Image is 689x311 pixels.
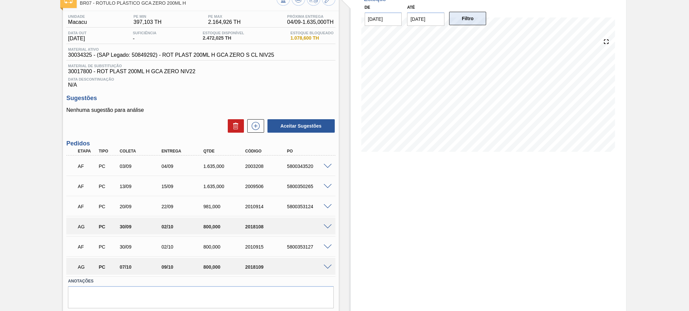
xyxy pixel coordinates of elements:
[118,184,165,189] div: 13/09/2025
[202,204,249,209] div: 981,000
[449,12,486,25] button: Filtro
[68,52,274,58] span: 30034325 - (SAP Legado: 50849292) - ROT PLAST 200ML H GCA ZERO S CL NIV25
[76,239,98,254] div: Aguardando Faturamento
[407,5,415,10] label: Até
[134,14,161,18] span: PE MIN
[68,69,333,75] span: 30017800 - ROT PLAST 200ML H GCA ZERO NIV22
[97,204,119,209] div: Pedido de Compra
[134,19,161,25] span: 397,103 TH
[160,184,207,189] div: 15/09/2025
[68,77,333,81] span: Data Descontinuação
[202,149,249,153] div: Qtde
[68,19,87,25] span: Macacu
[68,276,333,286] label: Anotações
[244,149,291,153] div: Código
[244,244,291,250] div: 2010915
[97,244,119,250] div: Pedido de Compra
[160,149,207,153] div: Entrega
[290,36,333,41] span: 1.078,600 TH
[76,159,98,174] div: Aguardando Faturamento
[78,204,96,209] p: AF
[97,264,119,270] div: Pedido de Compra
[203,36,244,41] span: 2.472,025 TH
[68,31,86,35] span: Data out
[407,12,444,26] input: dd/mm/yyyy
[202,224,249,229] div: 800,000
[78,224,96,229] p: AG
[76,199,98,214] div: Aguardando Faturamento
[80,1,276,6] span: BR07 - RÓTULO PLÁSTICO GCA ZERO 200ML H
[118,264,165,270] div: 07/10/2025
[160,164,207,169] div: 04/09/2025
[66,107,335,113] p: Nenhuma sugestão para análise
[290,31,333,35] span: Estoque Bloqueado
[118,224,165,229] div: 30/09/2025
[76,179,98,194] div: Aguardando Faturamento
[267,119,335,133] button: Aceitar Sugestões
[76,219,98,234] div: Aguardando Aprovação do Gestor
[202,264,249,270] div: 800,000
[133,31,156,35] span: Suficiência
[285,244,332,250] div: 5800353127
[287,19,334,25] span: 04/09 - 1.635,000 TH
[244,164,291,169] div: 2003208
[68,14,87,18] span: Unidade
[97,164,119,169] div: Pedido de Compra
[202,164,249,169] div: 1.635,000
[68,36,86,42] span: [DATE]
[160,204,207,209] div: 22/09/2025
[97,224,119,229] div: Pedido de Compra
[244,224,291,229] div: 2018108
[118,244,165,250] div: 30/09/2025
[78,244,96,250] p: AF
[118,164,165,169] div: 03/09/2025
[68,47,274,51] span: Material ativo
[244,119,264,133] div: Nova sugestão
[66,75,335,88] div: N/A
[118,149,165,153] div: Coleta
[66,140,335,147] h3: Pedidos
[203,31,244,35] span: Estoque Disponível
[285,204,332,209] div: 5800353124
[76,149,98,153] div: Etapa
[118,204,165,209] div: 20/09/2025
[244,264,291,270] div: 2018109
[97,184,119,189] div: Pedido de Compra
[365,5,370,10] label: De
[68,64,333,68] span: Material de Substituição
[244,204,291,209] div: 2010914
[78,184,96,189] p: AF
[208,19,241,25] span: 2.164,926 TH
[202,184,249,189] div: 1.635,000
[285,184,332,189] div: 5800350265
[131,31,158,42] div: -
[160,264,207,270] div: 09/10/2025
[208,14,241,18] span: PE MAX
[285,149,332,153] div: PO
[76,260,98,274] div: Aguardando Aprovação do Gestor
[78,264,96,270] p: AG
[244,184,291,189] div: 2009506
[160,224,207,229] div: 02/10/2025
[202,244,249,250] div: 800,000
[365,12,402,26] input: dd/mm/yyyy
[287,14,334,18] span: Próxima Entrega
[97,149,119,153] div: Tipo
[160,244,207,250] div: 02/10/2025
[66,95,335,102] h3: Sugestões
[78,164,96,169] p: AF
[285,164,332,169] div: 5800343520
[264,119,335,133] div: Aceitar Sugestões
[224,119,244,133] div: Excluir Sugestões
